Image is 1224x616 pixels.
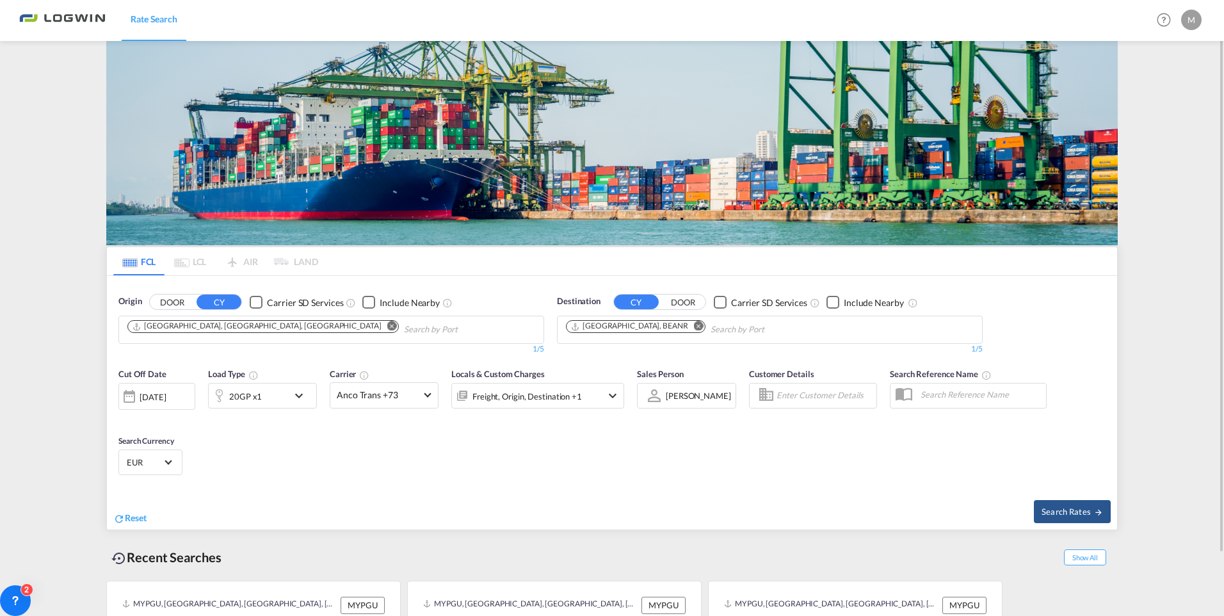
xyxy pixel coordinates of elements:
md-icon: icon-arrow-right [1094,508,1103,517]
md-icon: icon-information-outline [248,370,259,380]
md-icon: icon-backup-restore [111,551,127,566]
div: icon-refreshReset [113,512,147,526]
input: Enter Customer Details [777,386,873,405]
input: Chips input. [404,320,526,340]
md-checkbox: Checkbox No Ink [250,295,343,309]
md-icon: Your search will be saved by the below given name [981,370,992,380]
md-checkbox: Checkbox No Ink [714,295,807,309]
div: [DATE] [118,383,195,410]
span: Destination [557,295,600,308]
div: MYPGU, Pasir Gudang, Johor, Malaysia, South East Asia, Asia Pacific [122,597,337,613]
button: CY [614,295,659,309]
div: MYPGU [641,597,686,613]
div: 1/5 [557,344,983,355]
div: Press delete to remove this chip. [132,321,384,332]
span: EUR [127,457,163,468]
span: Carrier [330,369,369,379]
div: [DATE] [140,391,166,403]
input: Chips input. [711,320,832,340]
span: Search Reference Name [890,369,992,379]
md-icon: icon-chevron-down [605,388,620,403]
md-chips-wrap: Chips container. Use arrow keys to select chips. [125,316,531,340]
div: M [1181,10,1202,30]
md-icon: icon-refresh [113,513,125,524]
button: DOOR [150,295,195,310]
md-select: Sales Person: Melanie Sonja Glenz [664,386,732,405]
md-icon: Unchecked: Ignores neighbouring ports when fetching rates.Checked : Includes neighbouring ports w... [442,298,453,308]
div: 20GP x1icon-chevron-down [208,383,317,409]
div: Carrier SD Services [267,296,343,309]
div: Help [1153,9,1181,32]
div: Carrier SD Services [731,296,807,309]
div: Recent Searches [106,543,227,572]
md-select: Select Currency: € EUREuro [125,453,175,471]
md-chips-wrap: Chips container. Use arrow keys to select chips. [564,316,837,340]
md-icon: icon-chevron-down [291,388,313,403]
img: bild-fuer-ratentool.png [106,41,1118,245]
span: Locals & Custom Charges [451,369,545,379]
span: Search Rates [1042,507,1103,517]
div: MYPGU [341,597,385,613]
span: Rate Search [131,13,177,24]
md-icon: Unchecked: Search for CY (Container Yard) services for all selected carriers.Checked : Search for... [346,298,356,308]
md-checkbox: Checkbox No Ink [362,295,440,309]
span: Sales Person [637,369,684,379]
button: Remove [379,321,398,334]
md-pagination-wrapper: Use the left and right arrow keys to navigate between tabs [113,247,318,275]
div: Freight Origin Destination Dock Stuffing [472,387,582,405]
div: MYPGU [942,597,986,613]
div: OriginDOOR CY Checkbox No InkUnchecked: Search for CY (Container Yard) services for all selected ... [107,276,1117,529]
span: Cut Off Date [118,369,166,379]
md-checkbox: Checkbox No Ink [826,295,904,309]
div: MYPGU, Pasir Gudang, Johor, Malaysia, South East Asia, Asia Pacific [423,597,638,613]
button: CY [197,295,241,309]
span: Search Currency [118,436,174,446]
div: Include Nearby [844,296,904,309]
button: Remove [686,321,705,334]
span: Load Type [208,369,259,379]
button: Search Ratesicon-arrow-right [1034,500,1111,523]
div: Press delete to remove this chip. [570,321,691,332]
div: 1/5 [118,344,544,355]
span: Help [1153,9,1175,31]
div: Antwerp, BEANR [570,321,688,332]
div: Freight Origin Destination Dock Stuffingicon-chevron-down [451,383,624,409]
md-icon: Unchecked: Search for CY (Container Yard) services for all selected carriers.Checked : Search for... [810,298,820,308]
img: bc73a0e0d8c111efacd525e4c8ad7d32.png [19,6,106,35]
div: MYPGU, Pasir Gudang, Johor, Malaysia, South East Asia, Asia Pacific [724,597,939,613]
button: DOOR [661,295,705,310]
span: Show All [1064,549,1106,565]
div: 20GP x1 [229,387,262,405]
div: [PERSON_NAME] [666,391,731,401]
md-icon: Unchecked: Ignores neighbouring ports when fetching rates.Checked : Includes neighbouring ports w... [908,298,918,308]
div: Include Nearby [380,296,440,309]
span: Origin [118,295,141,308]
md-datepicker: Select [118,408,128,425]
span: Reset [125,512,147,523]
div: Pasir Gudang, Johor, MYPGU [132,321,382,332]
md-icon: The selected Trucker/Carrierwill be displayed in the rate results If the rates are from another f... [359,370,369,380]
span: Anco Trans +73 [337,389,420,401]
input: Search Reference Name [914,385,1046,404]
md-tab-item: FCL [113,247,165,275]
span: Customer Details [749,369,814,379]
